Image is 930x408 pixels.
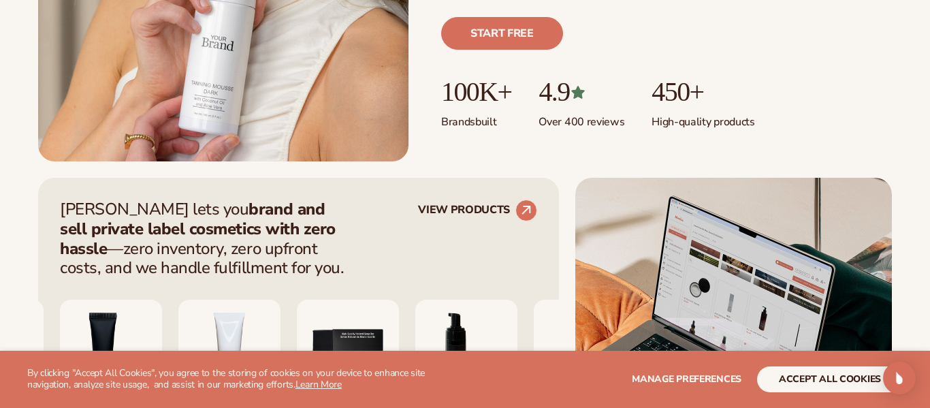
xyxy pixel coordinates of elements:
[415,300,517,402] img: Foaming beard wash.
[60,200,353,278] p: [PERSON_NAME] lets you —zero inventory, zero upfront costs, and we handle fulfillment for you.
[652,77,754,107] p: 450+
[60,198,336,260] strong: brand and sell private label cosmetics with zero hassle
[60,300,162,402] img: Smoothing lip balm.
[652,107,754,129] p: High-quality products
[757,366,903,392] button: accept all cookies
[441,17,563,50] a: Start free
[178,300,280,402] img: Vitamin c cleanser.
[883,362,916,394] div: Open Intercom Messenger
[539,77,624,107] p: 4.9
[441,107,511,129] p: Brands built
[632,366,741,392] button: Manage preferences
[632,373,741,386] span: Manage preferences
[418,200,537,221] a: VIEW PRODUCTS
[27,368,464,391] p: By clicking "Accept All Cookies", you agree to the storing of cookies on your device to enhance s...
[539,107,624,129] p: Over 400 reviews
[441,77,511,107] p: 100K+
[297,300,399,402] img: Nature bar of soap.
[295,378,342,391] a: Learn More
